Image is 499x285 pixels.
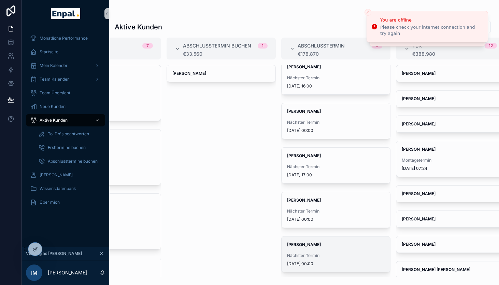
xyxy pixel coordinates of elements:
span: Nächster Termin [287,208,385,214]
a: Wissensdatenbank [26,182,105,195]
span: Startseite [40,49,58,55]
span: Mein Kalender [40,63,68,68]
span: Abschlusstermin [298,42,345,49]
div: 7 [146,43,149,49]
span: Wissensdatenbank [40,186,76,191]
a: Mein Kalender [26,59,105,72]
span: To-Do's beantworten [48,131,89,137]
span: Über mich [40,200,60,205]
strong: [PERSON_NAME] [402,242,436,247]
span: [DATE] 00:00 [287,261,385,267]
div: scrollable content [22,27,109,217]
span: Aktive Kunden [40,118,68,123]
div: €388.980 [412,51,497,57]
strong: [PERSON_NAME] [287,153,321,158]
span: IM [31,269,38,277]
strong: [PERSON_NAME] [PERSON_NAME] [402,267,470,272]
strong: [PERSON_NAME] [402,191,436,196]
strong: [PERSON_NAME] [402,147,436,152]
a: [PERSON_NAME] [167,65,276,82]
a: [PERSON_NAME]Nächster Termin[DATE] 00:00 [281,192,390,228]
a: [PERSON_NAME]Nächster Termin[DATE] 16:00 [281,58,390,95]
a: Monatliche Performance [26,32,105,44]
strong: [PERSON_NAME] [172,71,206,76]
div: 1 [262,43,263,49]
a: [PERSON_NAME]Nächster Termin[DATE] 00:00 [281,236,390,272]
div: €33.560 [183,51,268,57]
p: [PERSON_NAME] [48,269,87,276]
span: [DATE] 00:00 [287,217,385,222]
span: Nächster Termin [287,120,385,125]
strong: [PERSON_NAME] [402,121,436,126]
span: Nächster Termin [287,75,385,81]
a: [PERSON_NAME]Nächster Termin[DATE] 00:00 [281,103,390,139]
img: App logo [51,8,80,19]
strong: [PERSON_NAME] [402,71,436,76]
strong: [PERSON_NAME] [402,96,436,101]
span: [DATE] 16:00 [287,83,385,89]
div: €234.310 [68,51,153,57]
span: Monatliche Performance [40,36,88,41]
h1: Aktive Kunden [115,22,162,32]
strong: [PERSON_NAME] [287,242,321,247]
span: Nächster Termin [287,253,385,258]
a: Abschlusstermine buchen [34,155,105,167]
strong: [PERSON_NAME] [287,198,321,203]
a: [PERSON_NAME] [26,169,105,181]
strong: [PERSON_NAME] [287,109,321,114]
a: Team Kalender [26,73,105,85]
a: Über mich [26,196,105,208]
span: Team Übersicht [40,90,70,96]
div: Please check your internet connection and try again [380,24,482,37]
span: Abschlusstermin buchen [183,42,251,49]
span: Neue Kunden [40,104,66,109]
button: Close toast [365,9,371,16]
div: €178.870 [298,51,382,57]
span: Abschlusstermine buchen [48,159,98,164]
strong: [PERSON_NAME] [402,216,436,221]
span: Viewing as [PERSON_NAME] [26,251,82,256]
span: [PERSON_NAME] [40,172,73,178]
a: Ersttermine buchen [34,141,105,154]
a: Team Übersicht [26,87,105,99]
a: Startseite [26,46,105,58]
strong: [PERSON_NAME] [287,64,321,69]
span: Nächster Termin [287,164,385,169]
span: [DATE] 00:00 [287,128,385,133]
span: Team Kalender [40,77,69,82]
a: To-Do's beantworten [34,128,105,140]
a: Neue Kunden [26,100,105,113]
span: [DATE] 17:00 [287,172,385,178]
a: [PERSON_NAME]Nächster Termin[DATE] 17:00 [281,147,390,184]
span: Ersttermine buchen [48,145,86,150]
div: 12 [489,43,493,49]
a: Aktive Kunden [26,114,105,126]
div: You are offline [380,17,482,24]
